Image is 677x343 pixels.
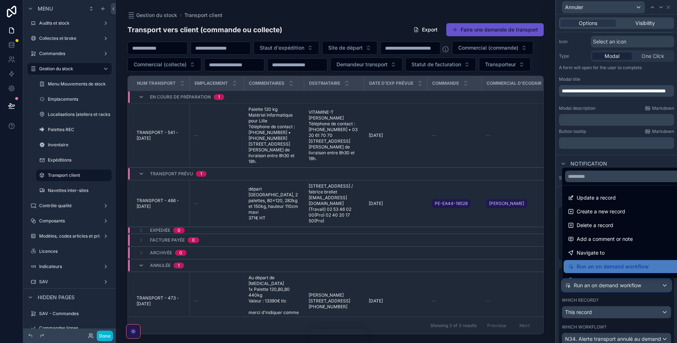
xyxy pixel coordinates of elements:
[432,133,477,138] a: --
[369,201,423,206] a: [DATE]
[260,44,304,51] span: Staut d'expédition
[479,58,531,71] button: Select Button
[39,35,100,41] label: Collectes et broke
[150,237,185,243] span: Facture payée
[48,127,110,133] label: Palettes REC
[486,298,490,304] span: --
[411,61,461,68] span: Statut de facturation
[28,200,112,212] a: Contrôle qualité
[36,78,112,90] a: Menu Mouvements de stock
[39,66,97,72] label: Gestion du stock
[150,250,172,256] span: Archivée
[369,133,383,138] span: [DATE]
[137,198,185,209] a: TRANSPORT - 466 - [DATE]
[405,58,476,71] button: Select Button
[39,203,100,209] label: Contrôle qualité
[432,298,477,304] a: --
[248,186,300,221] a: départ [GEOGRAPHIC_DATA], 2 palettes, 80x120, 282kg et 150kg, hauteur 110cm maxi 371€ HT
[28,261,112,272] a: Indicateurs
[369,80,413,86] span: Date d'EXP prévue
[48,96,110,102] label: Emplacements
[248,275,300,327] a: Au départ de [MEDICAL_DATA] 1x Palette 120_80_80 440kg Valeur : 13390€ ttc merci d'indiquer comme...
[458,44,518,51] span: Commercial (commande)
[28,322,112,334] a: Commandes lignes
[309,292,360,310] a: [PERSON_NAME] [STREET_ADDRESS] [PHONE_NUMBER]
[254,41,319,55] button: Select Button
[28,246,112,257] a: Licences
[128,25,282,35] h1: Transport vers client (commande ou collecte)
[48,112,112,117] label: Localisations (ateliers et racks)
[48,157,110,163] label: Expéditions
[194,201,198,206] span: --
[432,80,459,86] span: Commande
[328,44,363,51] span: Site de départ
[446,23,544,36] button: Faire une demande de transport
[28,17,112,29] a: Audits et stock
[192,237,195,243] div: 0
[194,133,198,138] span: --
[48,188,110,193] label: Navettes inter-sites
[577,248,605,257] span: Navigate to
[150,171,193,177] span: Transport prévu
[432,198,477,209] a: PE-EA44-18528
[195,80,228,86] span: Emplacement
[48,172,107,178] label: Transport client
[28,33,112,44] a: Collectes et broke
[330,58,402,71] button: Select Button
[485,61,516,68] span: Transporteur
[248,106,300,164] a: Palette 120 kg Matériel Informatique pour Lille Téléphone de contact : [PHONE_NUMBER] • [PHONE_NU...
[486,133,490,138] span: --
[39,248,110,254] label: Licences
[48,142,110,148] label: Inventaire
[489,201,524,206] span: [PERSON_NAME]
[28,215,112,227] a: Composants
[218,94,220,100] div: 1
[486,198,542,209] a: [PERSON_NAME]
[408,23,443,36] button: Export
[48,81,110,87] label: Menu Mouvements de stock
[435,201,468,206] span: PE-EA44-18528
[39,51,100,57] label: Commandes
[194,201,240,206] a: --
[486,298,542,304] a: --
[430,323,476,329] span: Showing 3 of 3 results
[36,154,112,166] a: Expéditions
[249,80,284,86] span: Commentaires
[337,61,388,68] span: Demandeur transport
[36,170,112,181] a: Transport client
[369,298,383,304] span: [DATE]
[128,12,177,19] a: Gestion du stock
[97,331,113,341] button: Done
[194,133,240,138] a: --
[150,227,170,233] span: Expédiée
[28,308,112,319] a: SAV - Commandes
[309,183,360,224] a: [STREET_ADDRESS] / fabrice brellet [EMAIL_ADDRESS][DOMAIN_NAME](Travail) 02 53 46 02 00(Pro) 02 4...
[184,12,222,19] a: Transport client
[28,63,112,75] a: Gestion du stock
[369,133,423,138] a: [DATE]
[39,264,100,269] label: Indicateurs
[194,298,198,304] span: --
[39,325,110,331] label: Commandes lignes
[36,124,112,135] a: Palettes REC
[39,311,110,317] label: SAV - Commandes
[432,133,436,138] span: --
[178,263,180,268] div: 1
[38,5,53,12] span: Menu
[452,41,533,55] button: Select Button
[577,221,613,230] span: Delete a record
[39,233,102,239] label: Modèles, codes articles et prix
[136,12,177,19] span: Gestion du stock
[309,109,360,162] a: VITAMINE-T [PERSON_NAME] Téléphone de contact : [PHONE_NUMBER] • 03 20 61 70 70 [STREET_ADDRESS][...
[577,276,614,285] span: Show an Iframe
[137,130,185,141] a: TRANSPORT - 541 - [DATE]
[309,80,340,86] span: Destinataire
[486,133,542,138] a: --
